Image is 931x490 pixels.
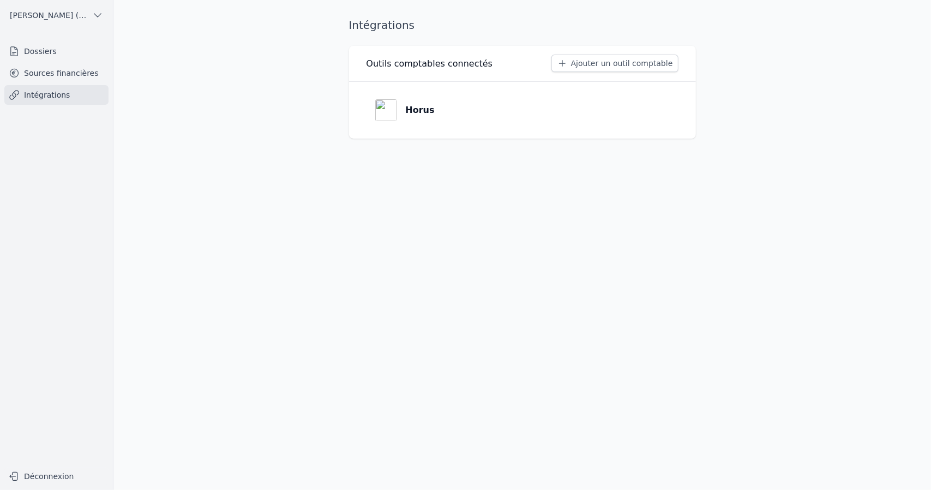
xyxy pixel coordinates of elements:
h1: Intégrations [349,17,415,33]
h3: Outils comptables connectés [367,57,493,70]
button: [PERSON_NAME] (Fiduciaire) [4,7,109,24]
a: Sources financières [4,63,109,83]
p: Horus [406,104,435,117]
button: Déconnexion [4,468,109,485]
a: Dossiers [4,41,109,61]
a: Horus [367,91,678,130]
button: Ajouter un outil comptable [551,55,678,72]
span: [PERSON_NAME] (Fiduciaire) [10,10,88,21]
a: Intégrations [4,85,109,105]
